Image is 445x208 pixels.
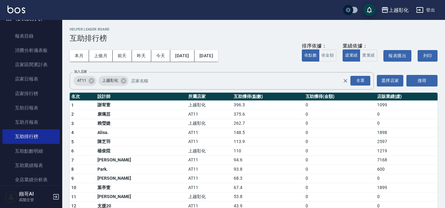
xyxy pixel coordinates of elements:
a: 互助業績報表 [2,158,60,173]
td: [PERSON_NAME] [96,174,187,183]
button: save [363,4,376,16]
button: 依點數 [302,49,319,62]
button: 虛業績 [343,49,360,62]
td: [PERSON_NAME] [96,192,187,201]
td: 0 [304,165,376,174]
td: 148.5 [232,128,304,137]
td: 110 [232,146,304,156]
button: 實業績 [360,49,377,62]
a: 互助月報表 [2,115,60,129]
th: 設計師 [96,93,187,101]
button: 前天 [113,50,132,62]
span: 4 [71,130,74,135]
td: 謝宥萱 [96,100,187,110]
td: 楊俊陞 [96,146,187,156]
td: AT11 [187,128,232,137]
img: Logo [7,6,25,13]
td: 賴瑩婕 [96,119,187,128]
td: 94.6 [232,155,304,165]
td: AT11 [187,110,232,119]
span: 9 [71,176,74,181]
button: 列印 [418,50,438,62]
td: AT11 [187,155,232,165]
span: 2 [71,112,74,117]
a: 互助點數明細 [2,144,60,158]
button: 上越彰化 [379,4,411,16]
td: 0 [376,119,438,128]
a: 店家日報表 [2,72,60,86]
span: 3 [71,121,74,126]
td: 0 [304,155,376,165]
button: 依金額 [319,49,336,62]
td: 0 [304,183,376,192]
p: 高階主管 [19,197,51,203]
td: [PERSON_NAME] [96,155,187,165]
td: 康珮芸 [96,110,187,119]
td: 7168 [376,155,438,165]
td: 上越彰化 [187,192,232,201]
td: 67.4 [232,183,304,192]
td: 上越彰化 [187,119,232,128]
td: 0 [376,110,438,119]
span: 10 [71,185,77,190]
a: 店家排行榜 [2,86,60,101]
td: AT11 [187,165,232,174]
td: 0 [304,146,376,156]
th: 所屬店家 [187,93,232,101]
td: 1898 [376,128,438,137]
th: 互助獲得(點數) [232,93,304,101]
a: 全店業績分析表 [2,173,60,187]
td: 上越彰化 [187,146,232,156]
a: 互助排行榜 [2,129,60,144]
div: 全選 [350,76,370,86]
div: AT11 [73,76,96,86]
td: 53.8 [232,192,304,201]
div: 業績依據： [343,43,377,49]
button: 本月 [70,50,89,62]
td: 2597 [376,137,438,146]
button: [DATE] [170,50,194,62]
td: 396.3 [232,100,304,110]
td: 375.6 [232,110,304,119]
td: 93.8 [232,165,304,174]
td: 0 [376,174,438,183]
td: 1099 [376,100,438,110]
a: 互助日報表 [2,101,60,115]
button: 上個月 [89,50,113,62]
td: 0 [304,174,376,183]
td: 1219 [376,146,438,156]
button: 搜尋 [406,75,438,86]
button: 登出 [414,4,438,16]
input: 店家名稱 [129,75,354,86]
td: 113.9 [232,137,304,146]
td: 600 [376,165,438,174]
td: 葉亭萱 [96,183,187,192]
button: 昨天 [132,50,151,62]
a: 消費分析儀表板 [2,43,60,58]
td: AT11 [187,183,232,192]
td: 0 [376,192,438,201]
td: 0 [304,128,376,137]
td: 0 [304,100,376,110]
td: 262.7 [232,119,304,128]
td: 上越彰化 [187,100,232,110]
span: AT11 [73,77,90,84]
th: 互助獲得(金額) [304,93,376,101]
td: 陳芝羽 [96,137,187,146]
h2: Helper Leader Board [70,27,438,31]
td: 0 [304,110,376,119]
td: Alisa. [96,128,187,137]
a: 店家區間累計表 [2,58,60,72]
td: Park. [96,165,187,174]
td: 68.3 [232,174,304,183]
div: 上越彰化 [98,76,129,86]
td: 0 [304,192,376,201]
span: 6 [71,148,74,153]
td: AT11 [187,174,232,183]
div: 上越彰化 [389,6,409,14]
button: 選擇店家 [377,75,403,86]
div: 排序依據： [302,43,336,49]
button: [DATE] [194,50,218,62]
span: 7 [71,158,74,163]
span: 5 [71,139,74,144]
